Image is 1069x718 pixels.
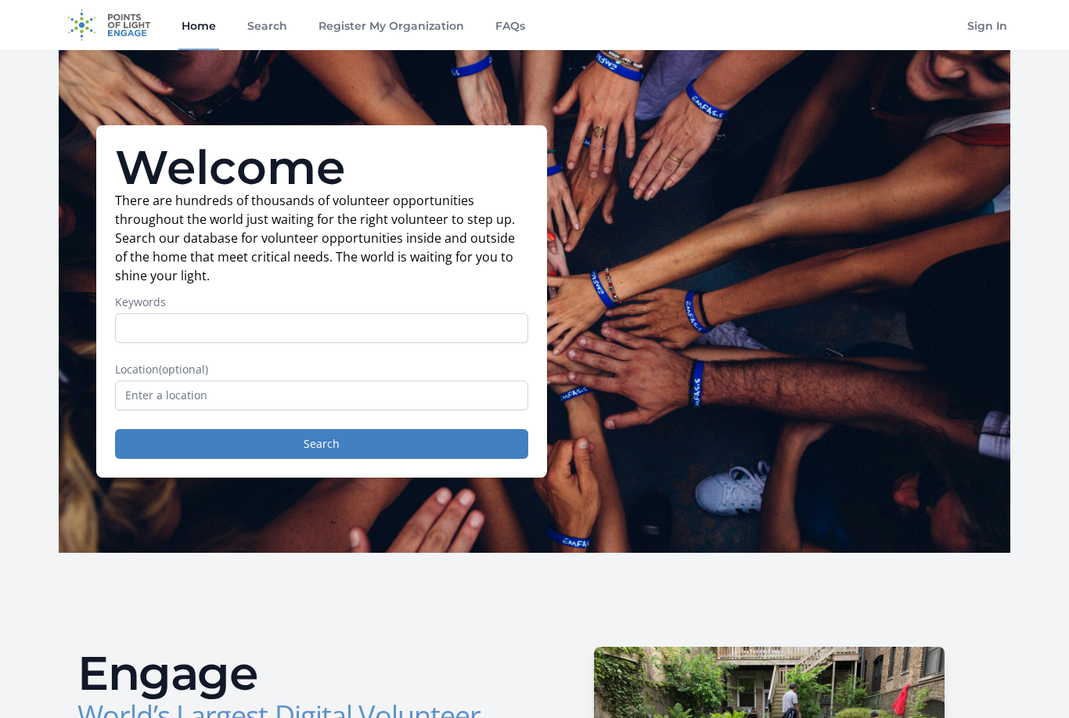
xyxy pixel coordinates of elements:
label: Keywords [115,294,528,310]
h1: Welcome [115,144,528,191]
h2: Engage [77,650,522,697]
button: Search [115,429,528,459]
label: Location [115,362,528,377]
p: There are hundreds of thousands of volunteer opportunities throughout the world just waiting for ... [115,191,528,285]
input: Enter a location [115,381,528,410]
span: (optional) [159,362,208,377]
